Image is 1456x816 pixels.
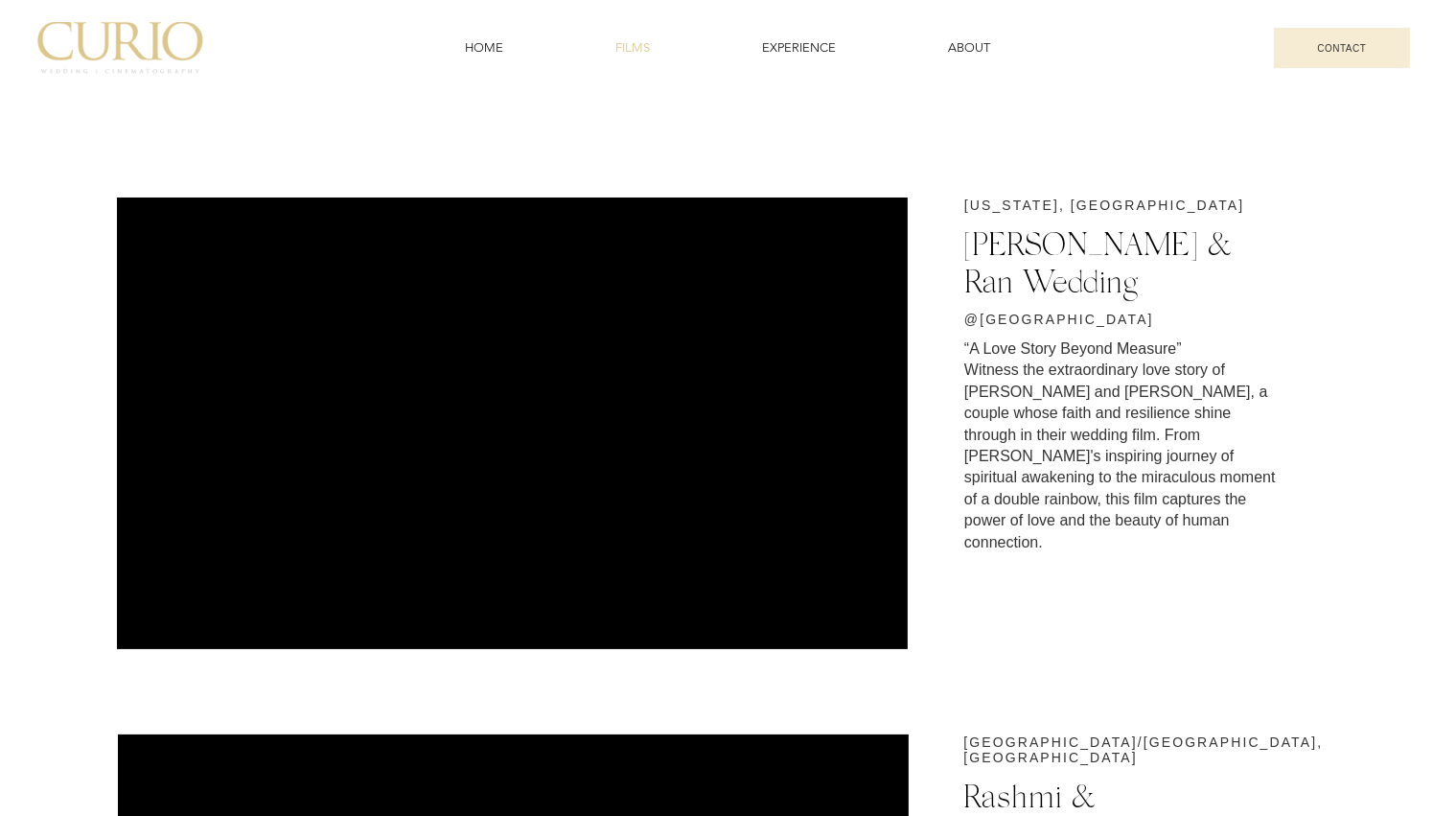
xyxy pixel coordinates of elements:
span: “A Love Story Beyond Measure” Witness the extraordinary love story of [PERSON_NAME] and [PERSON_N... [964,340,1276,550]
a: CONTACT [1274,28,1410,68]
span: EXPERIENCE [762,39,836,57]
a: HOME [413,30,556,66]
nav: Site [413,30,1043,66]
a: ABOUT [896,30,1043,66]
span: FILMS [616,39,651,57]
a: FILMS [564,30,703,66]
a: EXPERIENCE [710,30,889,66]
span: HOME [466,39,504,57]
span: ABOUT [948,39,990,57]
p: [GEOGRAPHIC_DATA]/[GEOGRAPHIC_DATA], [GEOGRAPHIC_DATA] [963,734,1392,765]
span: [PERSON_NAME] & Ran Wedding [964,223,1232,300]
img: C_Logo.png [37,22,203,75]
p: [US_STATE], [GEOGRAPHIC_DATA] [964,198,1393,213]
span: @[GEOGRAPHIC_DATA] [964,312,1154,327]
span: CONTACT [1317,43,1366,54]
iframe: Cassidy+Ran Wedding - Director's Cut Highlight @Walnut Creek, California [117,198,909,649]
